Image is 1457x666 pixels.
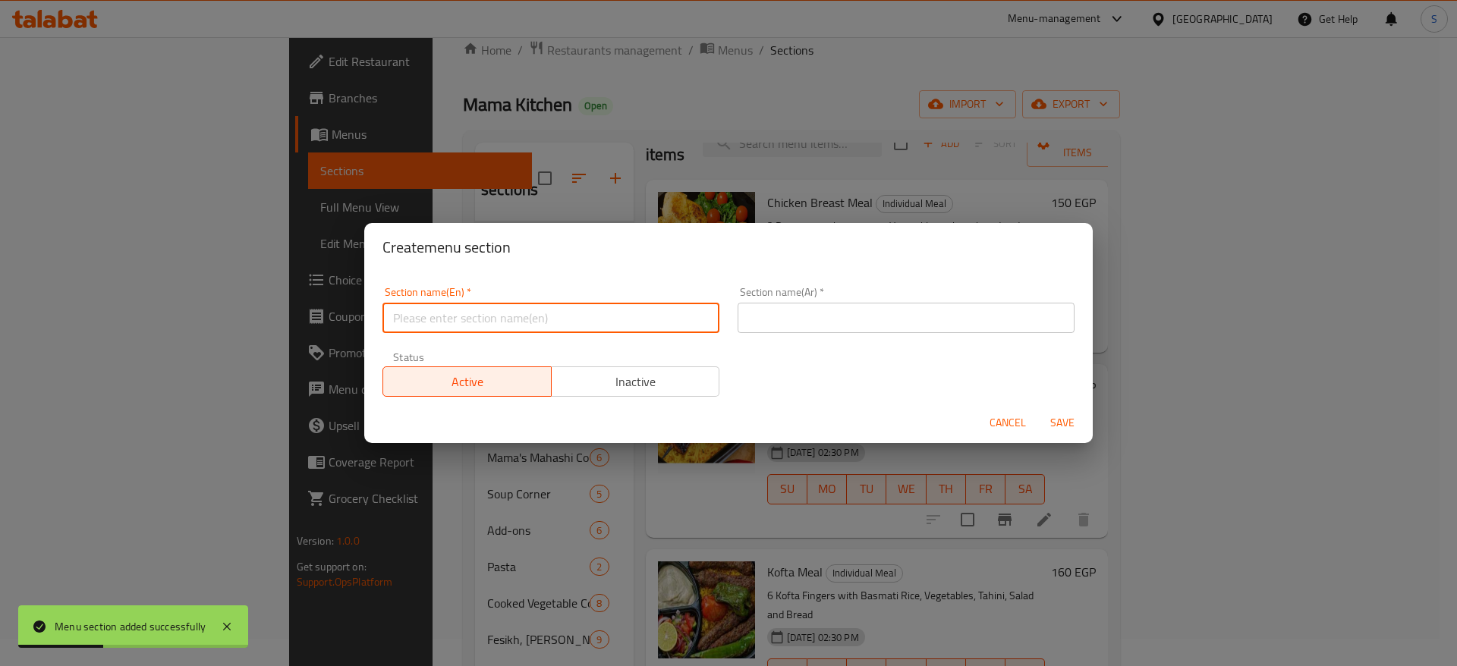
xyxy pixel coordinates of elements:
[1044,413,1081,432] span: Save
[1038,409,1087,437] button: Save
[990,413,1026,432] span: Cancel
[382,235,1075,259] h2: Create menu section
[551,366,720,397] button: Inactive
[382,303,719,333] input: Please enter section name(en)
[738,303,1075,333] input: Please enter section name(ar)
[389,371,546,393] span: Active
[983,409,1032,437] button: Cancel
[382,366,552,397] button: Active
[558,371,714,393] span: Inactive
[55,618,206,635] div: Menu section added successfully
